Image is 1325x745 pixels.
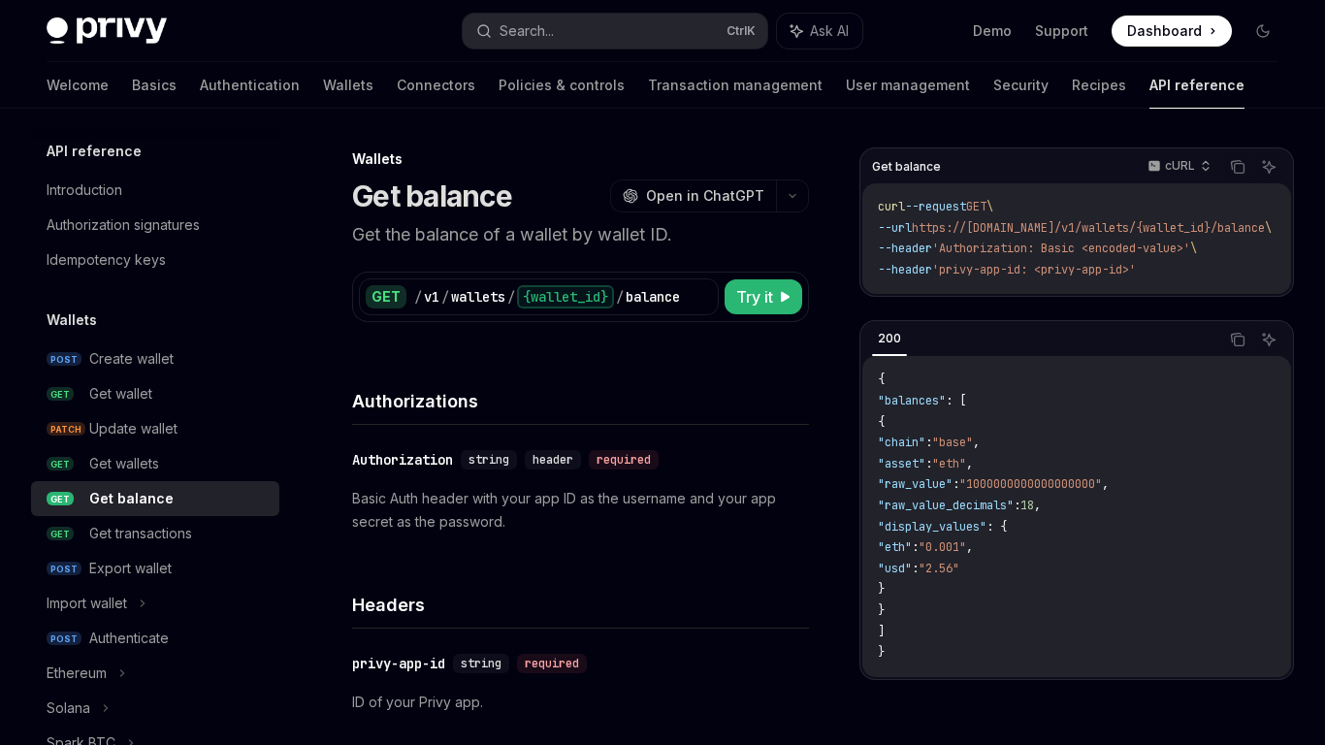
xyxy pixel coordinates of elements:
span: { [878,372,885,387]
span: curl [878,199,905,214]
div: Create wallet [89,347,174,371]
div: Get transactions [89,522,192,545]
span: --header [878,241,932,256]
div: GET [366,285,406,308]
span: : [912,561,919,576]
span: --header [878,262,932,277]
div: balance [626,287,680,307]
span: string [469,452,509,468]
a: Policies & controls [499,62,625,109]
a: Dashboard [1112,16,1232,47]
span: : [925,435,932,450]
span: --url [878,220,912,236]
span: } [878,602,885,618]
div: / [441,287,449,307]
a: Transaction management [648,62,823,109]
a: Idempotency keys [31,243,279,277]
span: : [912,539,919,555]
span: \ [986,199,993,214]
a: Connectors [397,62,475,109]
span: , [1102,476,1109,492]
span: Ask AI [810,21,849,41]
a: Basics [132,62,177,109]
span: ] [878,624,885,639]
p: Get the balance of a wallet by wallet ID. [352,221,809,248]
a: Welcome [47,62,109,109]
button: Open in ChatGPT [610,179,776,212]
span: : [925,456,932,471]
span: PATCH [47,422,85,437]
span: https://[DOMAIN_NAME]/v1/wallets/{wallet_id}/balance [912,220,1265,236]
span: \ [1265,220,1272,236]
span: header [533,452,573,468]
span: Ctrl K [727,23,756,39]
p: cURL [1165,158,1195,174]
span: : [1014,498,1020,513]
span: 'privy-app-id: <privy-app-id>' [932,262,1136,277]
div: / [507,287,515,307]
span: "asset" [878,456,925,471]
span: "raw_value_decimals" [878,498,1014,513]
h5: Wallets [47,308,97,332]
span: GET [47,492,74,506]
span: POST [47,352,81,367]
span: "raw_value" [878,476,953,492]
span: , [1034,498,1041,513]
a: POSTAuthenticate [31,621,279,656]
div: 200 [872,327,907,350]
span: 'Authorization: Basic <encoded-value>' [932,241,1190,256]
div: Wallets [352,149,809,169]
span: POST [47,562,81,576]
h1: Get balance [352,178,512,213]
button: Search...CtrlK [463,14,768,49]
div: privy-app-id [352,654,445,673]
button: Ask AI [1256,154,1281,179]
a: PATCHUpdate wallet [31,411,279,446]
h5: API reference [47,140,142,163]
span: "chain" [878,435,925,450]
span: Try it [736,285,773,308]
a: POSTExport wallet [31,551,279,586]
span: "eth" [878,539,912,555]
span: "display_values" [878,519,986,534]
p: ID of your Privy app. [352,691,809,714]
a: POSTCreate wallet [31,341,279,376]
div: Import wallet [47,592,127,615]
p: Basic Auth header with your app ID as the username and your app secret as the password. [352,487,809,534]
span: Dashboard [1127,21,1202,41]
span: , [966,539,973,555]
span: Get balance [872,159,941,175]
div: Authorization [352,450,453,470]
div: Update wallet [89,417,178,440]
span: "2.56" [919,561,959,576]
h4: Headers [352,592,809,618]
span: } [878,581,885,597]
span: string [461,656,501,671]
div: Solana [47,696,90,720]
a: GETGet wallet [31,376,279,411]
a: Support [1035,21,1088,41]
span: "base" [932,435,973,450]
span: : { [986,519,1007,534]
span: GET [47,387,74,402]
div: Idempotency keys [47,248,166,272]
a: Introduction [31,173,279,208]
a: GETGet transactions [31,516,279,551]
div: Ethereum [47,662,107,685]
button: Try it [725,279,802,314]
div: Get wallets [89,452,159,475]
div: Authorization signatures [47,213,200,237]
span: GET [47,457,74,471]
a: Authentication [200,62,300,109]
span: "usd" [878,561,912,576]
div: wallets [451,287,505,307]
span: { [878,414,885,430]
span: --request [905,199,966,214]
button: Toggle dark mode [1247,16,1278,47]
span: } [878,644,885,660]
button: Ask AI [777,14,862,49]
span: , [966,456,973,471]
span: Open in ChatGPT [646,186,764,206]
button: Copy the contents from the code block [1225,327,1250,352]
span: 18 [1020,498,1034,513]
